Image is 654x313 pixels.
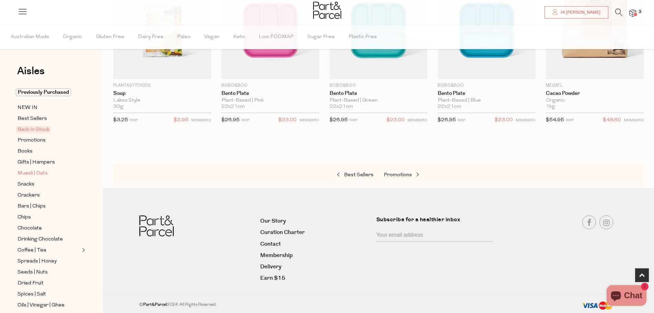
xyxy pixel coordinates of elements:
div: Plant-Based | Blue [438,98,536,104]
span: Aisles [17,64,45,79]
a: Promotions [18,136,80,145]
small: MEMBERS [408,119,427,122]
span: Previously Purchased [16,88,71,96]
span: Low FODMAP [259,25,294,49]
a: Seeds | Nuts [18,268,80,277]
span: Best Sellers [18,115,47,123]
span: Gifts | Hampers [18,158,55,167]
div: Plant-Based | Green [330,98,427,104]
a: Soup [113,90,211,97]
small: RRP [349,119,357,122]
div: Laksa Style [113,98,211,104]
a: Cacao Powder [546,90,644,97]
small: MEMBERS [299,119,319,122]
a: Dried Fruit [18,279,80,288]
small: RRP [458,119,466,122]
span: $26.95 [330,118,348,123]
a: Back In Stock [18,125,80,134]
span: Plastic Free [348,25,377,49]
span: $26.95 [438,118,456,123]
div: Organic [546,98,644,104]
a: Earn $15 [260,273,371,283]
span: Promotions [384,172,412,178]
inbox-online-store-chat: Shopify online store chat [605,285,649,308]
span: Seeds | Nuts [18,268,48,277]
a: Contact [260,239,371,249]
span: Gluten Free [96,25,124,49]
span: 1kg [546,104,555,110]
small: MEMBERS [191,119,211,122]
span: $2.95 [174,116,188,125]
a: Muesli | Oats [18,169,80,178]
p: Bobo&boo [438,82,536,89]
span: Oils | Vinegar | Ghee [18,301,65,310]
div: © 2024. All Rights Reserved. [139,301,507,308]
span: $26.95 [221,118,240,123]
span: 22x21cm [221,104,245,110]
small: RRP [130,119,138,122]
p: Bobo&boo [330,82,427,89]
button: Expand/Collapse Coffee | Tea [80,246,85,254]
span: Vegan [204,25,219,49]
p: Mecatl [546,82,644,89]
span: Back In Stock [16,126,51,133]
span: Drinking Chocolate [18,235,63,244]
span: Crackers [18,191,40,200]
a: Best Sellers [305,171,374,180]
label: Subscribe for a healthier inbox [376,215,497,229]
span: $23.00 [278,116,297,125]
span: Hi [PERSON_NAME] [559,10,600,15]
a: Our Story [260,216,371,226]
a: Bento Plate [330,90,427,97]
span: Dried Fruit [18,279,44,288]
span: Muesli | Oats [18,169,48,178]
div: Plant-Based | Pink [221,98,319,104]
a: Bento Plate [438,90,536,97]
input: Your email address [376,229,493,242]
span: Books [18,147,33,156]
span: Sugar Free [307,25,335,49]
a: Promotions [384,171,452,180]
span: $3.25 [113,118,128,123]
a: Chips [18,213,80,222]
span: $23.00 [387,116,405,125]
a: Membership [260,251,371,260]
a: Hi [PERSON_NAME] [544,6,608,19]
a: Curation Charter [260,228,371,237]
span: 3 [637,9,643,15]
a: Bars | Chips [18,202,80,211]
span: $48.60 [603,116,621,125]
small: RRP [566,119,574,122]
span: 22x21cm [438,104,461,110]
a: Spreads | Honey [18,257,80,266]
a: Chocolate [18,224,80,233]
small: RRP [241,119,249,122]
a: Spices | Salt [18,290,80,299]
img: payment-methods.png [582,301,613,310]
p: Bobo&boo [221,82,319,89]
span: Chips [18,213,31,222]
a: Books [18,147,80,156]
a: Aisles [17,66,45,83]
a: Previously Purchased [18,88,80,97]
a: Gifts | Hampers [18,158,80,167]
span: Bars | Chips [18,202,46,211]
span: $54.95 [546,118,564,123]
small: MEMBERS [624,119,644,122]
a: Bento Plate [221,90,319,97]
span: NEW IN [18,104,37,112]
a: 3 [629,9,636,16]
a: NEW IN [18,103,80,112]
img: Part&Parcel [313,2,341,19]
span: 22x21cm [330,104,353,110]
a: Oils | Vinegar | Ghee [18,301,80,310]
a: Delivery [260,262,371,271]
small: MEMBERS [516,119,536,122]
img: Part&Parcel [139,215,174,236]
span: Chocolate [18,224,42,233]
span: Keto [233,25,245,49]
b: Part&Parcel [143,302,167,308]
a: Best Sellers [18,114,80,123]
span: 30g [113,104,124,110]
span: Dairy Free [138,25,163,49]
